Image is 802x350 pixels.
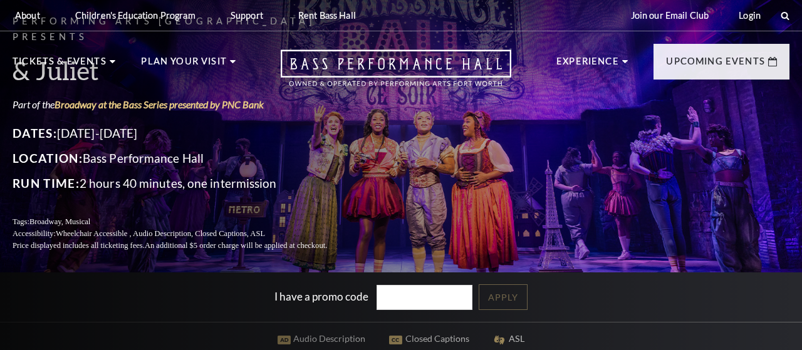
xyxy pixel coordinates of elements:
[13,151,83,165] span: Location:
[29,217,90,226] span: Broadway, Musical
[556,54,619,76] p: Experience
[231,10,263,21] p: Support
[666,54,765,76] p: Upcoming Events
[298,10,356,21] p: Rent Bass Hall
[55,98,264,110] a: Broadway at the Bass Series presented by PNC Bank
[13,148,357,168] p: Bass Performance Hall
[13,54,107,76] p: Tickets & Events
[13,173,357,193] p: 2 hours 40 minutes, one intermission
[145,241,327,250] span: An additional $5 order charge will be applied at checkout.
[13,126,57,140] span: Dates:
[13,216,357,228] p: Tags:
[75,10,195,21] p: Children's Education Program
[13,98,357,111] p: Part of the
[274,289,368,302] label: I have a promo code
[141,54,227,76] p: Plan Your Visit
[56,229,265,238] span: Wheelchair Accessible , Audio Description, Closed Captions, ASL
[13,228,357,240] p: Accessibility:
[13,240,357,252] p: Price displayed includes all ticketing fees.
[15,10,40,21] p: About
[13,123,357,143] p: [DATE]-[DATE]
[13,176,80,190] span: Run Time:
